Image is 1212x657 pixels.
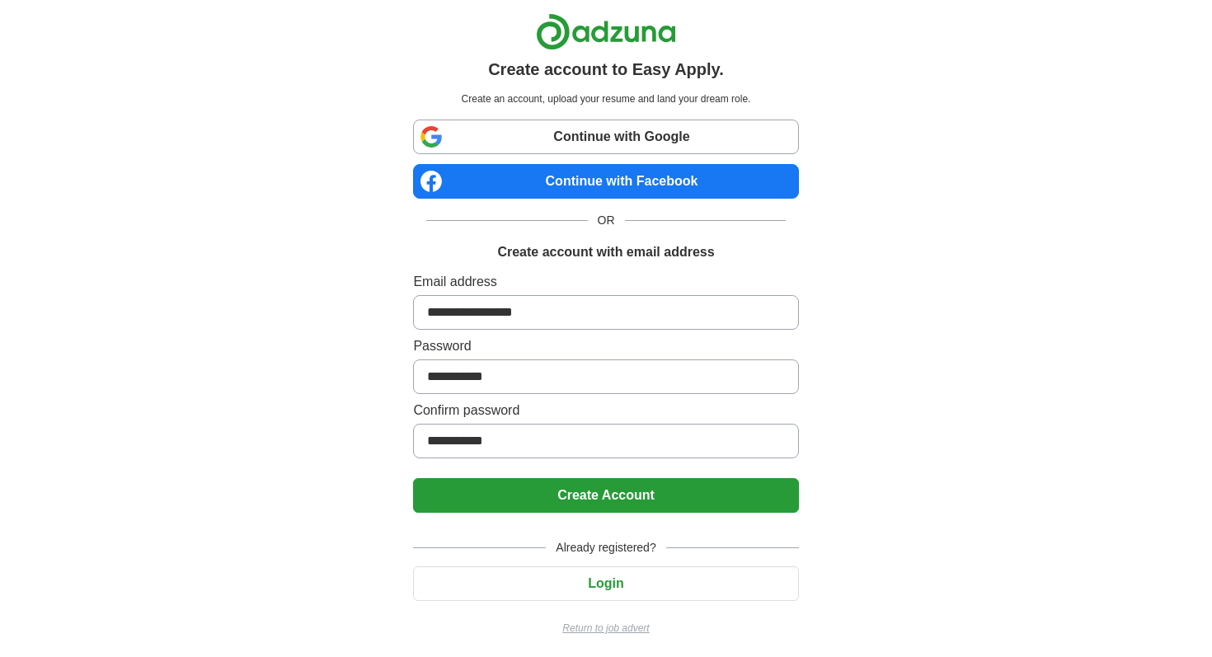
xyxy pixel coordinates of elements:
[413,576,798,590] a: Login
[413,120,798,154] a: Continue with Google
[413,164,798,199] a: Continue with Facebook
[536,13,676,50] img: Adzuna logo
[546,539,665,556] span: Already registered?
[413,566,798,601] button: Login
[413,272,798,292] label: Email address
[413,401,798,420] label: Confirm password
[413,336,798,356] label: Password
[588,212,625,229] span: OR
[416,92,795,106] p: Create an account, upload your resume and land your dream role.
[488,57,724,82] h1: Create account to Easy Apply.
[413,621,798,636] a: Return to job advert
[497,242,714,262] h1: Create account with email address
[413,478,798,513] button: Create Account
